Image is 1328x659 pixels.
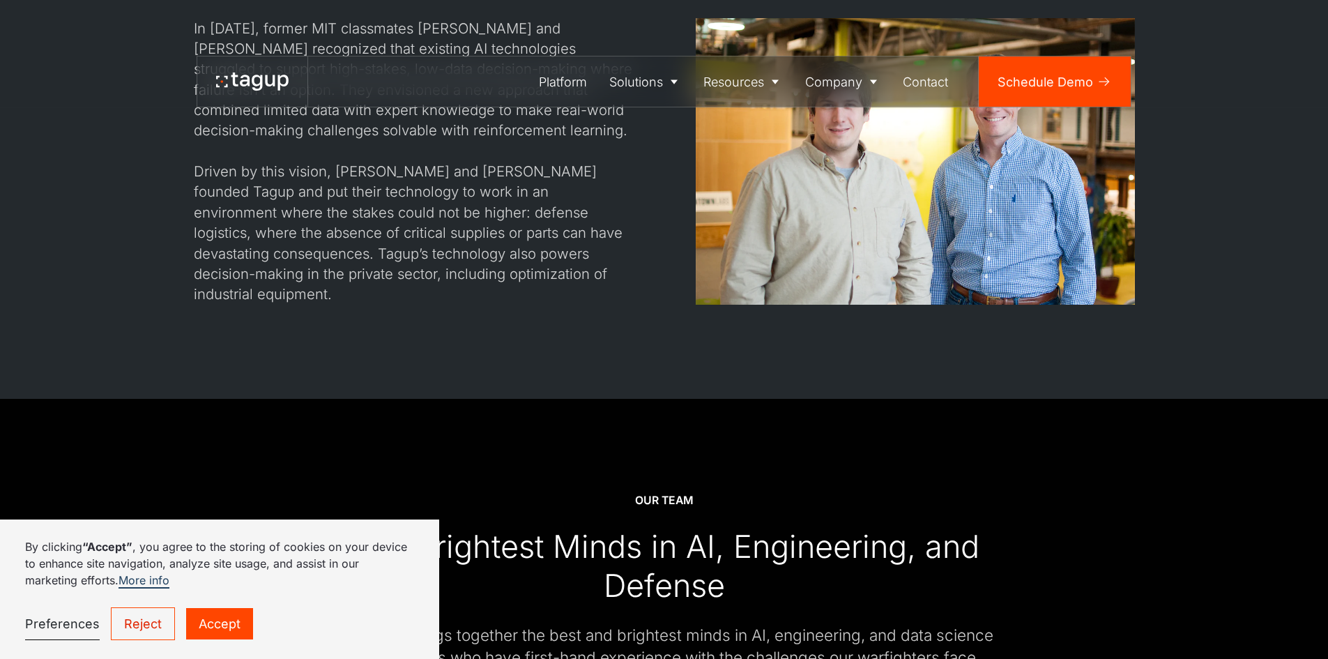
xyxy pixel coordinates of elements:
[82,540,132,554] strong: “Accept”
[539,73,587,91] div: Platform
[25,608,100,640] a: Preferences
[693,56,795,107] a: Resources
[979,56,1131,107] a: Schedule Demo
[25,538,414,589] p: By clicking , you agree to the storing of cookies on your device to enhance site navigation, anal...
[703,73,764,91] div: Resources
[111,607,175,640] a: Reject
[892,56,960,107] a: Contact
[598,56,693,107] a: Solutions
[609,73,663,91] div: Solutions
[635,493,694,508] div: Our team
[194,18,633,305] div: In [DATE], former MIT classmates [PERSON_NAME] and [PERSON_NAME] recognized that existing AI tech...
[528,56,599,107] a: Platform
[119,573,169,589] a: More info
[794,56,892,107] a: Company
[186,608,253,639] a: Accept
[319,527,1009,606] div: The Brightest Minds in AI, Engineering, and Defense
[903,73,948,91] div: Contact
[805,73,862,91] div: Company
[998,73,1093,91] div: Schedule Demo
